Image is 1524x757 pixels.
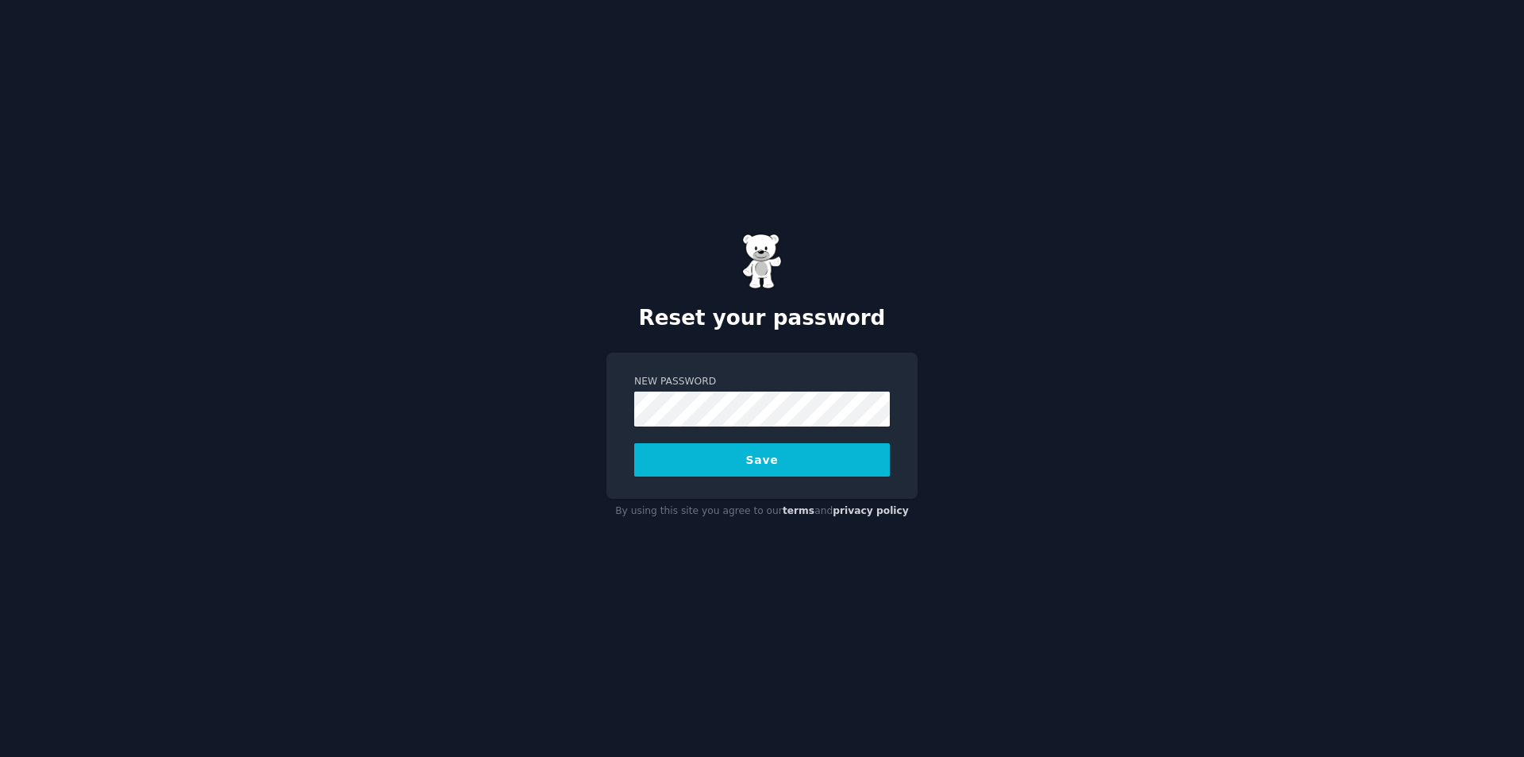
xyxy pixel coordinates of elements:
a: privacy policy [833,505,909,516]
label: New Password [634,375,890,389]
h2: Reset your password [606,306,918,331]
a: terms [783,505,814,516]
img: Gummy Bear [742,234,782,289]
div: By using this site you agree to our and [606,499,918,524]
button: Save [634,443,890,477]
